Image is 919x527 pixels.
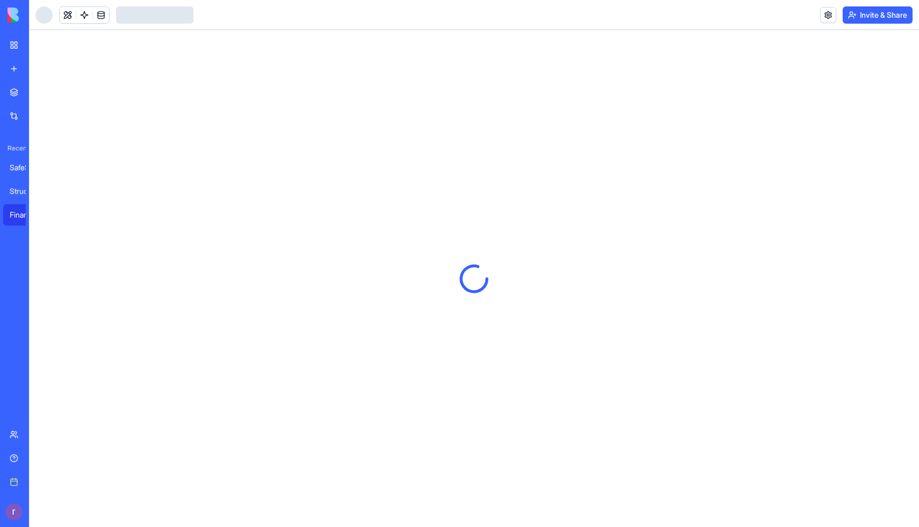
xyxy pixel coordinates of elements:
a: SafeShare [3,157,46,178]
a: Structured Product Builder [3,181,46,202]
button: Invite & Share [843,6,913,24]
img: ACg8ocK9p4COroYERF96wq_Nqbucimpd5rvzMLLyBNHYTn_bI3RzLw=s96-c [5,503,23,521]
img: logo [8,8,74,23]
div: Financial Products Dashboard [10,210,40,220]
div: Structured Product Builder [10,186,40,197]
div: SafeShare [10,162,40,173]
a: Financial Products Dashboard [3,204,46,226]
span: Recent [3,144,26,153]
